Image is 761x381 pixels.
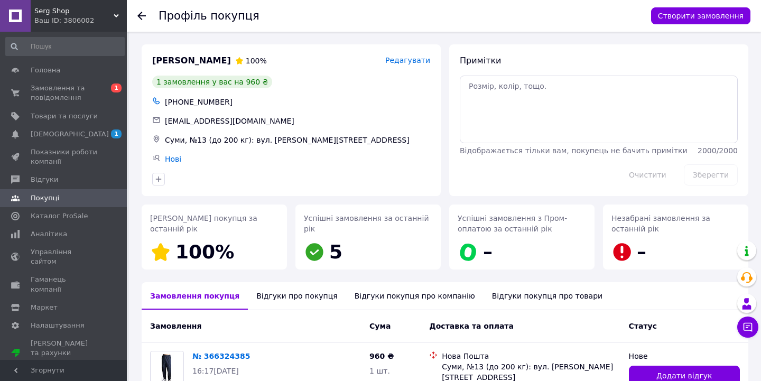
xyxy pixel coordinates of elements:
[304,214,429,233] span: Успішні замовлення за останній рік
[460,55,501,66] span: Примітки
[34,6,114,16] span: Serg Shop
[111,83,122,92] span: 1
[111,129,122,138] span: 1
[656,370,712,381] span: Додати відгук
[31,129,109,139] span: [DEMOGRAPHIC_DATA]
[31,175,58,184] span: Відгуки
[31,111,98,121] span: Товари та послуги
[31,147,98,166] span: Показники роботи компанії
[458,214,567,233] span: Успішні замовлення з Пром-оплатою за останній рік
[142,282,248,310] div: Замовлення покупця
[31,358,98,368] div: Prom мікс 1 000
[31,303,58,312] span: Маркет
[137,11,146,21] div: Повернутися назад
[31,321,85,330] span: Налаштування
[163,133,432,147] div: Суми, №13 (до 200 кг): вул. [PERSON_NAME][STREET_ADDRESS]
[484,282,611,310] div: Відгуки покупця про товари
[5,37,125,56] input: Пошук
[442,351,620,361] div: Нова Пошта
[346,282,484,310] div: Відгуки покупця про компанію
[165,117,294,125] span: [EMAIL_ADDRESS][DOMAIN_NAME]
[165,155,181,163] a: Нові
[159,10,259,22] h1: Профіль покупця
[150,214,257,233] span: [PERSON_NAME] покупця за останній рік
[192,352,250,360] a: № 366324385
[163,95,432,109] div: [PHONE_NUMBER]
[629,351,740,361] div: Нове
[369,322,391,330] span: Cума
[31,211,88,221] span: Каталог ProSale
[192,367,239,375] span: 16:17[DATE]
[369,352,394,360] span: 960 ₴
[34,16,127,25] div: Ваш ID: 3806002
[737,317,758,338] button: Чат з покупцем
[429,322,514,330] span: Доставка та оплата
[637,241,646,263] span: –
[31,275,98,294] span: Гаманець компанії
[246,57,267,65] span: 100%
[31,339,98,368] span: [PERSON_NAME] та рахунки
[175,241,234,263] span: 100%
[31,247,98,266] span: Управління сайтом
[31,66,60,75] span: Головна
[369,367,390,375] span: 1 шт.
[483,241,493,263] span: –
[152,55,231,67] span: [PERSON_NAME]
[611,214,710,233] span: Незабрані замовлення за останній рік
[152,76,272,88] div: 1 замовлення у вас на 960 ₴
[460,146,688,155] span: Відображається тільки вам, покупець не бачить примітки
[31,193,59,203] span: Покупці
[248,282,346,310] div: Відгуки про покупця
[31,83,98,103] span: Замовлення та повідомлення
[385,56,430,64] span: Редагувати
[651,7,750,24] button: Створити замовлення
[629,322,657,330] span: Статус
[31,229,67,239] span: Аналітика
[698,146,738,155] span: 2000 / 2000
[150,322,201,330] span: Замовлення
[329,241,342,263] span: 5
